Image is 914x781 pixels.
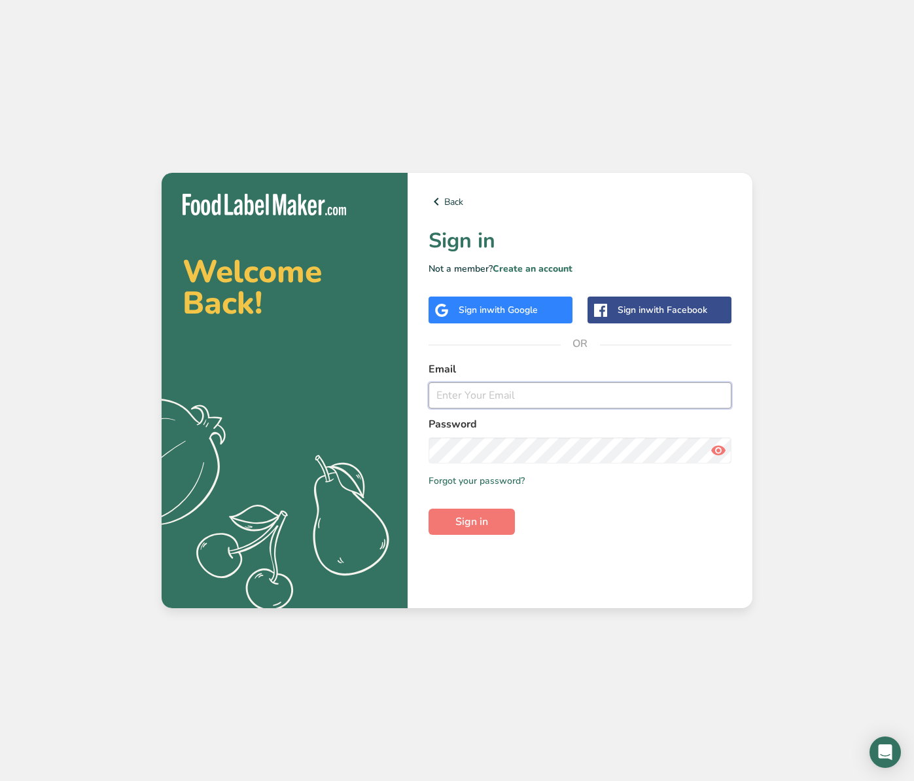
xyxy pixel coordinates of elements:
span: with Google [487,304,538,316]
label: Password [429,416,731,432]
h1: Sign in [429,225,731,257]
div: Sign in [459,303,538,317]
a: Forgot your password? [429,474,525,488]
span: with Facebook [646,304,707,316]
button: Sign in [429,509,515,535]
p: Not a member? [429,262,731,276]
label: Email [429,361,731,377]
span: Sign in [455,514,488,530]
h2: Welcome Back! [183,256,387,319]
a: Back [429,194,731,209]
a: Create an account [493,263,572,275]
div: Sign in [618,303,707,317]
span: OR [561,324,600,363]
div: Open Intercom Messenger [870,736,901,768]
input: Enter Your Email [429,382,731,409]
img: Food Label Maker [183,194,346,215]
